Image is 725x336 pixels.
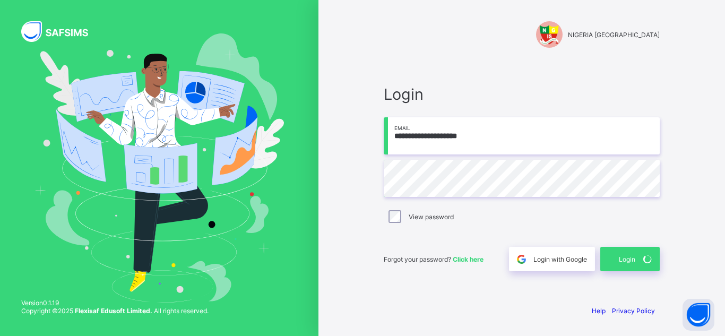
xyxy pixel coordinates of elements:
[515,253,528,265] img: google.396cfc9801f0270233282035f929180a.svg
[619,255,635,263] span: Login
[683,299,714,331] button: Open asap
[453,255,484,263] a: Click here
[592,307,606,315] a: Help
[34,33,284,302] img: Hero Image
[612,307,655,315] a: Privacy Policy
[533,255,587,263] span: Login with Google
[21,307,209,315] span: Copyright © 2025 All rights reserved.
[568,31,660,39] span: NIGERIA [GEOGRAPHIC_DATA]
[384,85,660,104] span: Login
[409,213,454,221] label: View password
[75,307,152,315] strong: Flexisaf Edusoft Limited.
[21,299,209,307] span: Version 0.1.19
[21,21,101,42] img: SAFSIMS Logo
[384,255,484,263] span: Forgot your password?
